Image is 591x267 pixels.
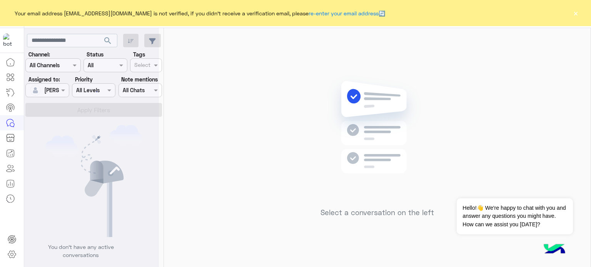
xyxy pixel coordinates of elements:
[457,198,573,234] span: Hello!👋 We're happy to chat with you and answer any questions you might have. How can we assist y...
[15,9,385,17] span: Your email address [EMAIL_ADDRESS][DOMAIN_NAME] is not verified, if you didn't receive a verifica...
[322,75,433,202] img: no messages
[572,9,579,17] button: ×
[309,10,379,17] a: re-enter your email address
[3,33,17,47] img: 919860931428189
[541,236,568,263] img: hulul-logo.png
[85,85,98,98] div: loading...
[133,61,150,71] div: Select
[321,208,434,217] h5: Select a conversation on the left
